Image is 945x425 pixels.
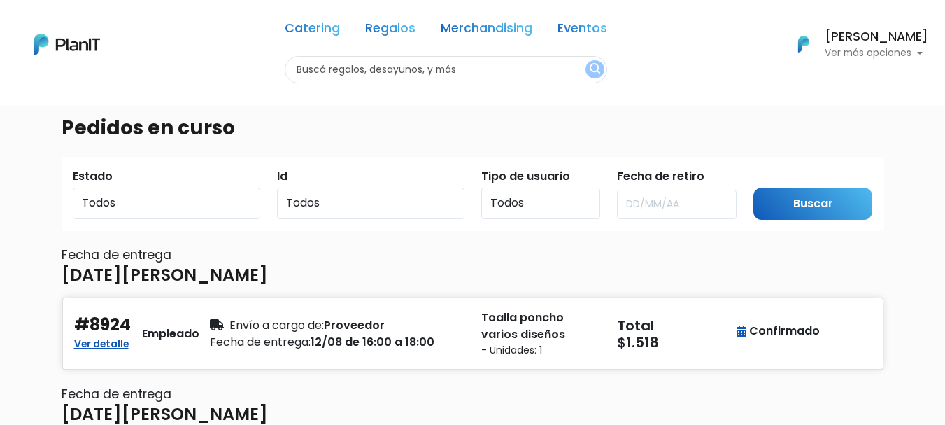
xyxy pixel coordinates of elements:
[285,22,340,39] a: Catering
[285,56,607,83] input: Buscá regalos, desayunos, y más
[210,334,464,351] div: 12/08 de 16:00 a 18:00
[74,315,131,335] h4: #8924
[441,22,532,39] a: Merchandising
[481,343,600,358] small: - Unidades: 1
[210,317,464,334] div: Proveedor
[74,334,129,351] a: Ver detalle
[753,168,794,185] label: Submit
[62,265,268,286] h4: [DATE][PERSON_NAME]
[590,63,600,76] img: search_button-432b6d5273f82d61273b3651a40e1bd1b912527efae98b1b7a1b2c0702e16a8d.svg
[557,22,607,39] a: Eventos
[481,309,600,343] p: Toalla poncho varios diseños
[617,334,736,351] h5: $1.518
[825,31,928,43] h6: [PERSON_NAME]
[73,168,113,185] label: Estado
[617,317,733,334] h5: Total
[737,323,820,340] div: Confirmado
[753,188,873,221] input: Buscar
[62,405,268,425] h4: [DATE][PERSON_NAME]
[617,190,737,219] input: DD/MM/AA
[365,22,415,39] a: Regalos
[62,387,884,402] h6: Fecha de entrega
[62,248,884,263] h6: Fecha de entrega
[780,26,928,62] button: PlanIt Logo [PERSON_NAME] Ver más opciones
[825,48,928,58] p: Ver más opciones
[788,29,819,60] img: PlanIt Logo
[617,168,704,185] label: Fecha de retiro
[34,34,100,55] img: PlanIt Logo
[481,168,570,185] label: Tipo de usuario
[62,116,235,140] h3: Pedidos en curso
[142,326,199,342] div: Empleado
[229,317,324,333] span: Envío a cargo de:
[210,334,311,350] span: Fecha de entrega:
[62,297,884,370] button: #8924 Ver detalle Empleado Envío a cargo de:Proveedor Fecha de entrega:12/08 de 16:00 a 18:00 Toa...
[277,168,287,185] label: Id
